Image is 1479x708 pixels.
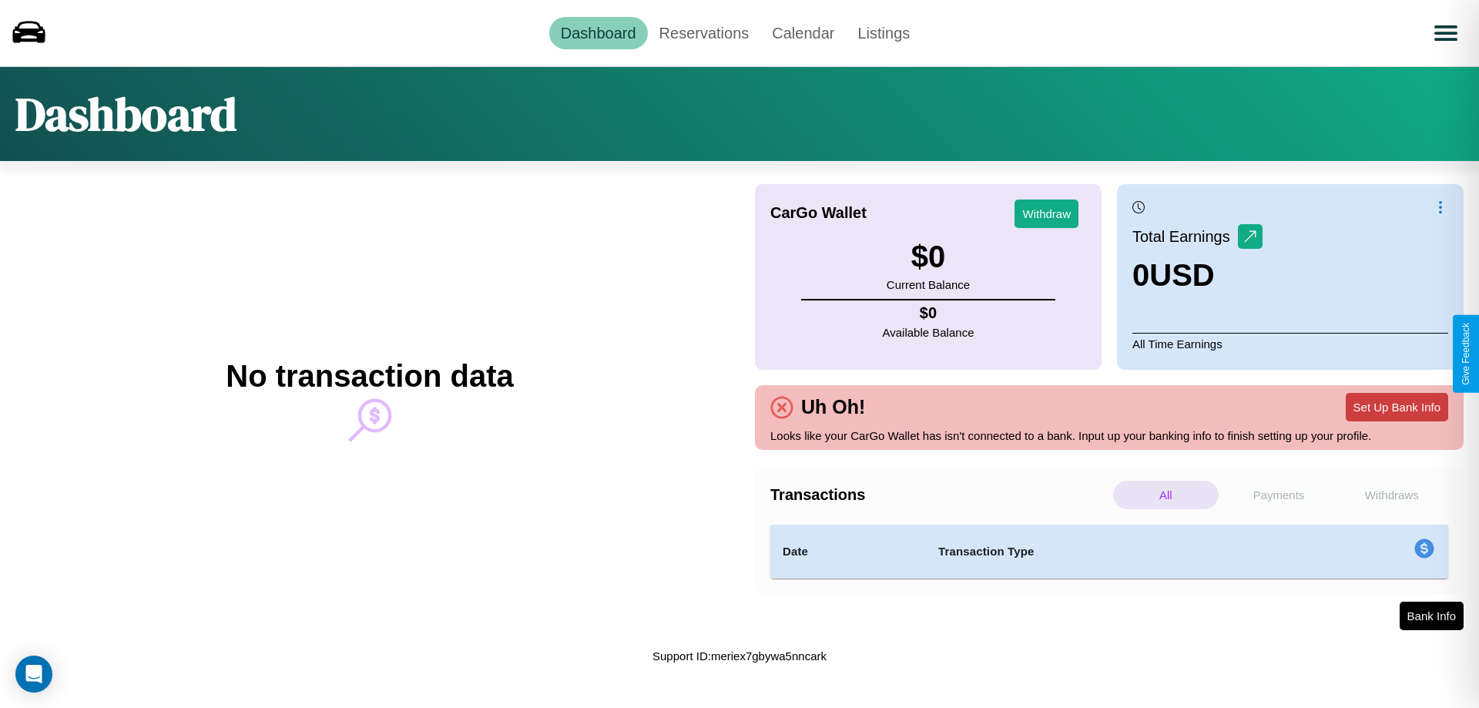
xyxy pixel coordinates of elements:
[15,656,52,693] div: Open Intercom Messenger
[887,274,970,295] p: Current Balance
[770,204,867,222] h4: CarGo Wallet
[783,542,914,561] h4: Date
[1346,393,1448,421] button: Set Up Bank Info
[15,82,236,146] h1: Dashboard
[226,359,513,394] h2: No transaction data
[938,542,1288,561] h4: Transaction Type
[1132,258,1263,293] h3: 0 USD
[883,304,974,322] h4: $ 0
[770,486,1109,504] h4: Transactions
[1400,602,1464,630] button: Bank Info
[1461,323,1471,385] div: Give Feedback
[1226,481,1332,509] p: Payments
[887,240,970,274] h3: $ 0
[549,17,648,49] a: Dashboard
[770,425,1448,446] p: Looks like your CarGo Wallet has isn't connected to a bank. Input up your banking info to finish ...
[1113,481,1219,509] p: All
[1132,333,1448,354] p: All Time Earnings
[760,17,846,49] a: Calendar
[1015,200,1078,228] button: Withdraw
[770,525,1448,579] table: simple table
[793,396,873,418] h4: Uh Oh!
[1132,223,1238,250] p: Total Earnings
[652,646,827,666] p: Support ID: meriex7gbywa5nncark
[883,322,974,343] p: Available Balance
[846,17,921,49] a: Listings
[1424,12,1467,55] button: Open menu
[1339,481,1444,509] p: Withdraws
[648,17,761,49] a: Reservations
